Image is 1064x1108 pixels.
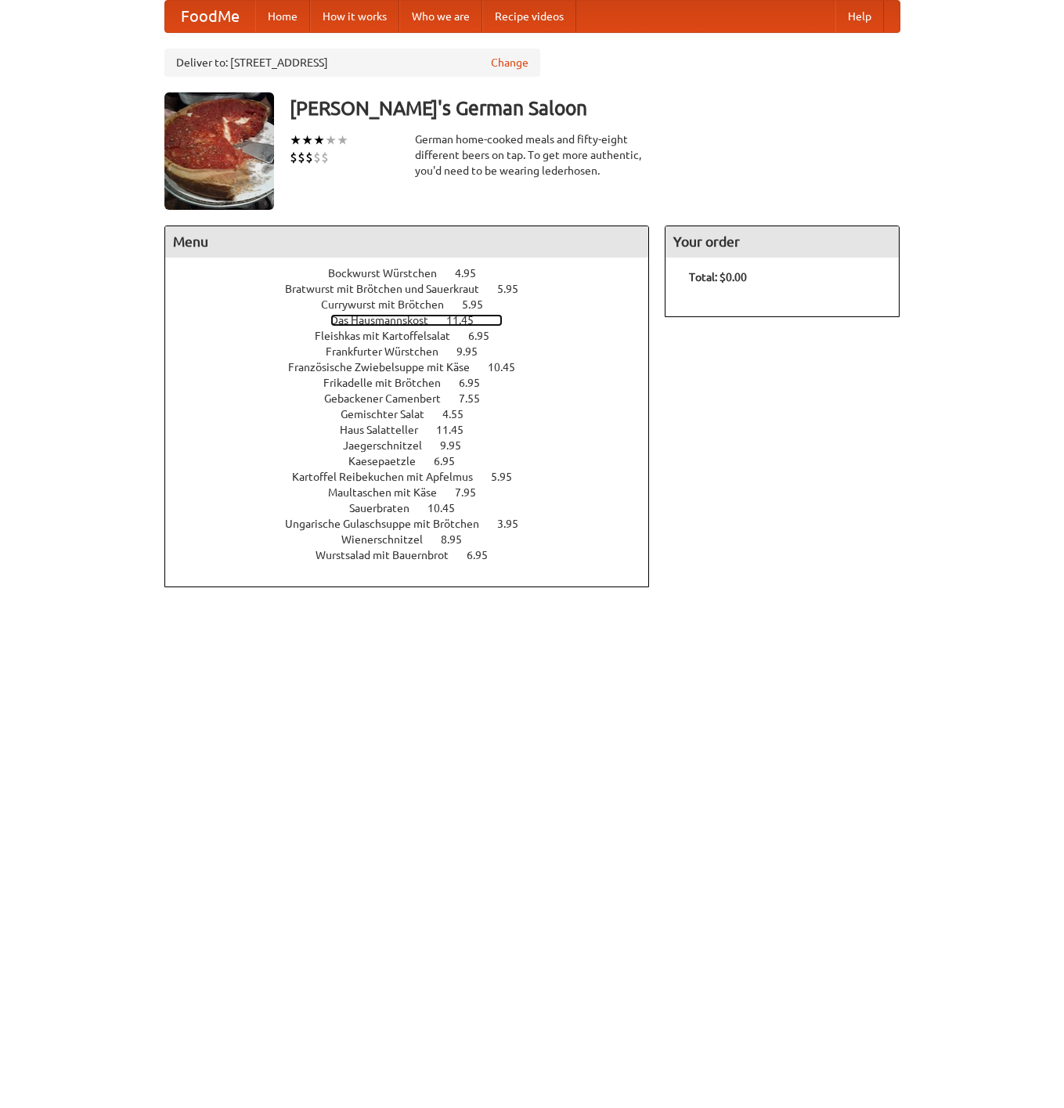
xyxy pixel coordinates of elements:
span: 8.95 [441,533,478,546]
a: Jaegerschnitzel 9.95 [343,439,490,452]
a: Haus Salatteller 11.45 [340,424,492,436]
a: Kaesepaetzle 6.95 [348,455,484,467]
span: Haus Salatteller [340,424,434,436]
li: ★ [301,132,313,149]
span: Bratwurst mit Brötchen und Sauerkraut [285,283,495,295]
li: $ [298,149,305,166]
a: Home [255,1,310,32]
li: $ [321,149,329,166]
span: Kaesepaetzle [348,455,431,467]
b: Total: $0.00 [689,271,747,283]
span: 10.45 [427,502,471,514]
a: How it works [310,1,399,32]
a: Kartoffel Reibekuchen mit Apfelmus 5.95 [292,471,541,483]
a: Fleishkas mit Kartoffelsalat 6.95 [315,330,518,342]
a: Bratwurst mit Brötchen und Sauerkraut 5.95 [285,283,547,295]
a: Help [835,1,884,32]
span: Französische Zwiebelsuppe mit Käse [288,361,485,374]
div: German home-cooked meals and fifty-eight different beers on tap. To get more authentic, you'd nee... [415,132,650,179]
a: Who we are [399,1,482,32]
span: 10.45 [488,361,531,374]
span: 9.95 [440,439,477,452]
a: Ungarische Gulaschsuppe mit Brötchen 3.95 [285,518,547,530]
span: 4.55 [442,408,479,420]
span: Frikadelle mit Brötchen [323,377,456,389]
span: Gebackener Camenbert [324,392,456,405]
li: ★ [337,132,348,149]
div: Deliver to: [STREET_ADDRESS] [164,49,540,77]
h3: [PERSON_NAME]'s German Saloon [290,92,900,124]
h4: Menu [165,226,649,258]
span: 6.95 [468,330,505,342]
span: Sauerbraten [349,502,425,514]
a: Wienerschnitzel 8.95 [341,533,491,546]
span: Frankfurter Würstchen [326,345,454,358]
span: Currywurst mit Brötchen [321,298,460,311]
span: Bockwurst Würstchen [328,267,453,280]
span: 5.95 [462,298,499,311]
a: Maultaschen mit Käse 7.95 [328,486,505,499]
h4: Your order [665,226,899,258]
li: $ [290,149,298,166]
a: Bockwurst Würstchen 4.95 [328,267,505,280]
span: 9.95 [456,345,493,358]
a: Wurstsalad mit Bauernbrot 6.95 [316,549,517,561]
span: Fleishkas mit Kartoffelsalat [315,330,466,342]
a: Currywurst mit Brötchen 5.95 [321,298,512,311]
span: 5.95 [497,283,534,295]
a: Gebackener Camenbert 7.55 [324,392,509,405]
span: Jaegerschnitzel [343,439,438,452]
span: 4.95 [455,267,492,280]
a: FoodMe [165,1,255,32]
a: Frankfurter Würstchen 9.95 [326,345,507,358]
span: 6.95 [459,377,496,389]
span: 11.45 [446,314,489,327]
span: Kartoffel Reibekuchen mit Apfelmus [292,471,489,483]
a: Das Hausmannskost 11.45 [330,314,503,327]
span: Gemischter Salat [341,408,440,420]
img: angular.jpg [164,92,274,210]
a: Sauerbraten 10.45 [349,502,484,514]
span: 3.95 [497,518,534,530]
span: 6.95 [467,549,503,561]
span: 7.55 [459,392,496,405]
span: 5.95 [491,471,528,483]
a: Gemischter Salat 4.55 [341,408,492,420]
a: Frikadelle mit Brötchen 6.95 [323,377,509,389]
li: ★ [325,132,337,149]
span: Maultaschen mit Käse [328,486,453,499]
span: Wurstsalad mit Bauernbrot [316,549,464,561]
span: 11.45 [436,424,479,436]
li: $ [313,149,321,166]
a: Französische Zwiebelsuppe mit Käse 10.45 [288,361,544,374]
li: ★ [313,132,325,149]
span: 6.95 [434,455,471,467]
a: Change [491,55,528,70]
a: Recipe videos [482,1,576,32]
span: Das Hausmannskost [330,314,444,327]
li: ★ [290,132,301,149]
li: $ [305,149,313,166]
span: Wienerschnitzel [341,533,438,546]
span: Ungarische Gulaschsuppe mit Brötchen [285,518,495,530]
span: 7.95 [455,486,492,499]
